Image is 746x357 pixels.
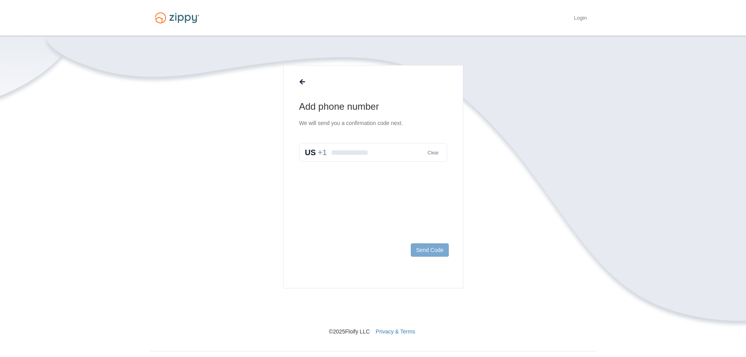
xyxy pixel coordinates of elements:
[574,15,587,23] a: Login
[299,100,447,113] h1: Add phone number
[299,119,447,127] p: We will send you a confirmation code next.
[150,9,204,27] img: Logo
[150,288,596,335] nav: © 2025 Floify LLC
[411,243,448,257] button: Send Code
[376,328,415,335] a: Privacy & Terms
[425,149,441,157] button: Clear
